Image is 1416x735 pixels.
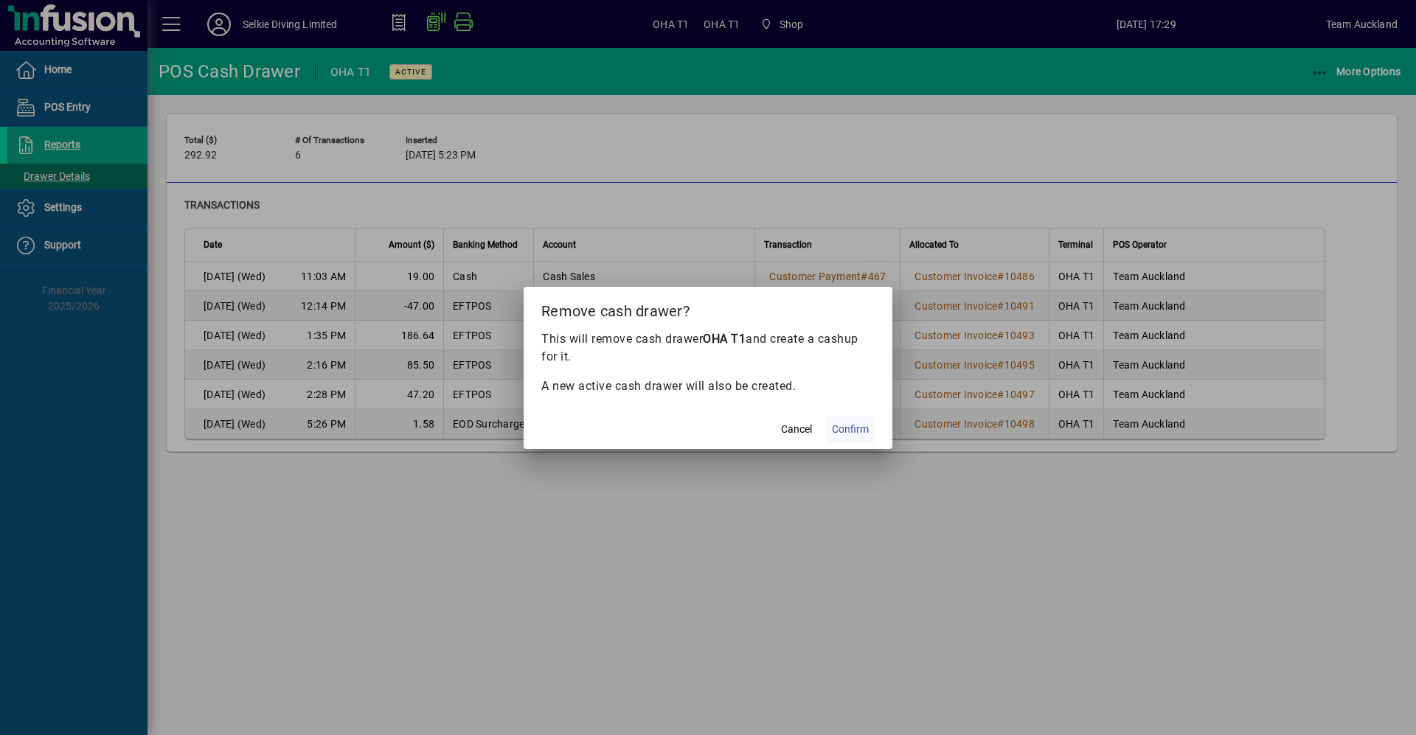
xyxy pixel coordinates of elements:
[826,417,875,443] button: Confirm
[541,377,875,395] p: A new active cash drawer will also be created.
[703,332,746,346] b: OHA T1
[524,287,892,330] h2: Remove cash drawer?
[832,422,869,437] span: Confirm
[781,422,812,437] span: Cancel
[541,330,875,366] p: This will remove cash drawer and create a cashup for it.
[773,417,820,443] button: Cancel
